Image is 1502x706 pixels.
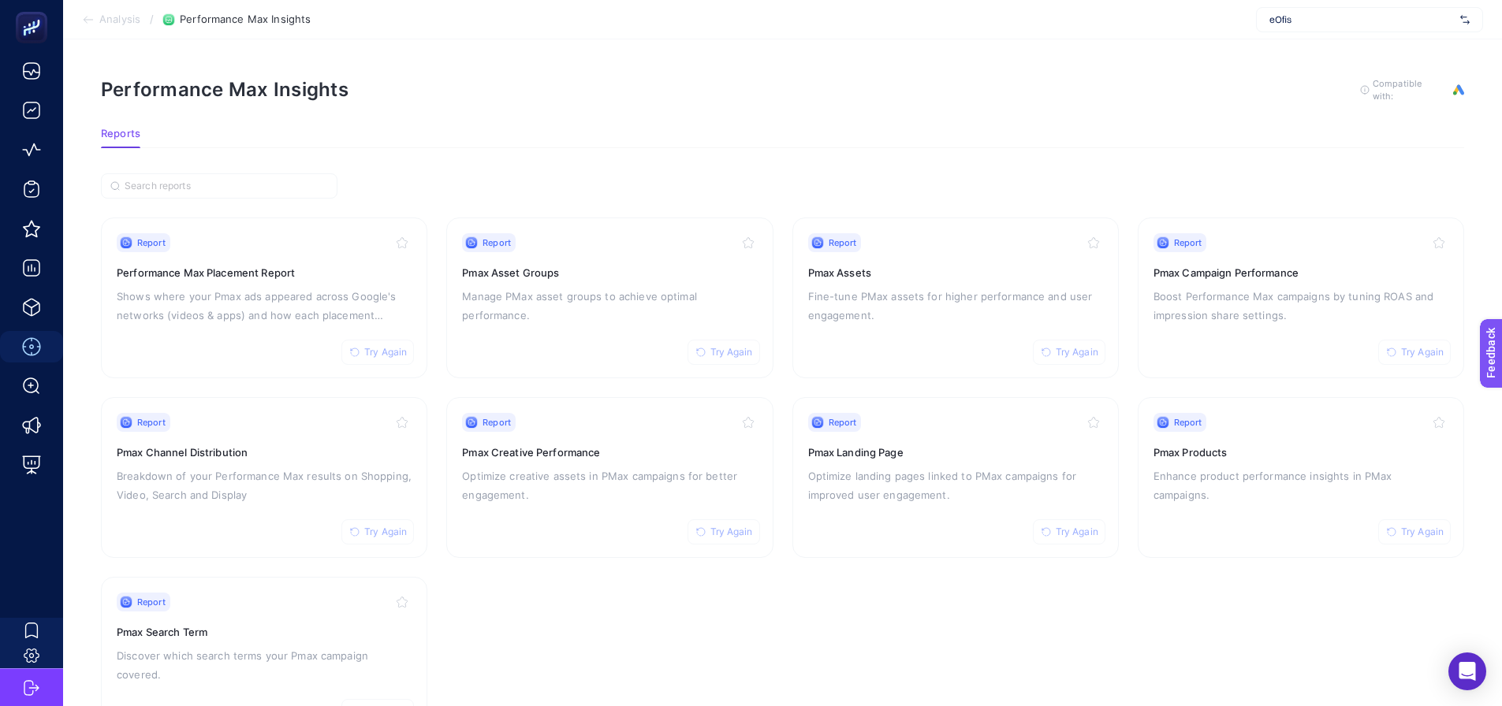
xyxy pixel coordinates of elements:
[688,519,760,544] button: Try Again
[364,526,407,538] span: Try Again
[710,526,753,538] span: Try Again
[1401,526,1444,538] span: Try Again
[101,397,427,558] a: ReportTry AgainPmax Channel DistributionBreakdown of your Performance Max results on Shopping, Vi...
[1154,466,1448,504] p: Enhance product performance insights in PMax campaigns.
[117,265,412,281] h3: Performance Max Placement Report
[1154,265,1448,281] h3: Pmax Campaign Performance
[483,236,511,249] span: Report
[101,128,140,148] button: Reports
[1138,217,1464,378] a: ReportTry AgainPmax Campaign PerformanceBoost Performance Max campaigns by tuning ROAS and impres...
[117,466,412,504] p: Breakdown of your Performance Max results on Shopping, Video, Search and Display
[101,128,140,140] span: Reports
[1460,12,1470,28] img: svg%3e
[710,346,753,359] span: Try Again
[1448,652,1486,690] div: Open Intercom Messenger
[462,287,757,325] p: Manage PMax asset groups to achieve optimal performance.
[446,217,773,378] a: ReportTry AgainPmax Asset GroupsManage PMax asset groups to achieve optimal performance.
[137,596,166,608] span: Report
[1056,526,1098,538] span: Try Again
[117,624,412,640] h3: Pmax Search Term
[792,397,1119,558] a: ReportTry AgainPmax Landing PageOptimize landing pages linked to PMax campaigns for improved user...
[1401,346,1444,359] span: Try Again
[446,397,773,558] a: ReportTry AgainPmax Creative PerformanceOptimize creative assets in PMax campaigns for better eng...
[117,287,412,325] p: Shows where your Pmax ads appeared across Google's networks (videos & apps) and how each placemen...
[341,519,414,544] button: Try Again
[180,13,311,26] span: Performance Max Insights
[483,416,511,429] span: Report
[1269,13,1454,26] span: eOfis
[829,236,857,249] span: Report
[808,265,1103,281] h3: Pmax Assets
[792,217,1119,378] a: ReportTry AgainPmax AssetsFine-tune PMax assets for higher performance and user engagement.
[808,444,1103,460] h3: Pmax Landing Page
[688,340,760,365] button: Try Again
[101,217,427,378] a: ReportTry AgainPerformance Max Placement ReportShows where your Pmax ads appeared across Google's...
[341,340,414,365] button: Try Again
[1174,236,1202,249] span: Report
[829,416,857,429] span: Report
[364,346,407,359] span: Try Again
[808,466,1103,504] p: Optimize landing pages linked to PMax campaigns for improved user engagement.
[1154,444,1448,460] h3: Pmax Products
[117,646,412,684] p: Discover which search terms your Pmax campaign covered.
[1378,519,1451,544] button: Try Again
[117,444,412,460] h3: Pmax Channel Distribution
[1056,346,1098,359] span: Try Again
[1138,397,1464,558] a: ReportTry AgainPmax ProductsEnhance product performance insights in PMax campaigns.
[1373,77,1444,102] span: Compatible with:
[101,78,348,101] h1: Performance Max Insights
[462,265,757,281] h3: Pmax Asset Groups
[462,444,757,460] h3: Pmax Creative Performance
[125,180,328,192] input: Search
[137,236,166,249] span: Report
[1154,287,1448,325] p: Boost Performance Max campaigns by tuning ROAS and impression share settings.
[9,5,60,17] span: Feedback
[462,466,757,504] p: Optimize creative assets in PMax campaigns for better engagement.
[150,13,154,25] span: /
[137,416,166,429] span: Report
[808,287,1103,325] p: Fine-tune PMax assets for higher performance and user engagement.
[99,13,140,26] span: Analysis
[1378,340,1451,365] button: Try Again
[1033,340,1105,365] button: Try Again
[1033,519,1105,544] button: Try Again
[1174,416,1202,429] span: Report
